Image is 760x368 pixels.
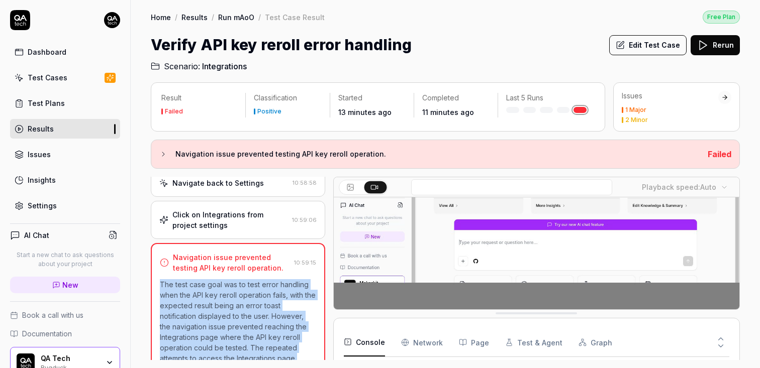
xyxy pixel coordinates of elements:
[161,93,237,103] p: Result
[10,170,120,190] a: Insights
[175,148,700,160] h3: Navigation issue prevented testing API key reroll operation.
[10,310,120,320] a: Book a call with us
[22,310,83,320] span: Book a call with us
[104,12,120,28] img: 7ccf6c19-61ad-4a6c-8811-018b02a1b829.jpg
[10,93,120,113] a: Test Plans
[505,328,562,356] button: Test & Agent
[173,252,290,273] div: Navigation issue prevented testing API key reroll operation.
[10,42,120,62] a: Dashboard
[165,108,183,114] div: Failed
[172,178,264,188] div: Navigate back to Settings
[257,108,281,114] div: Positive
[691,35,740,55] button: Rerun
[459,328,489,356] button: Page
[24,230,49,240] h4: AI Chat
[181,12,208,22] a: Results
[162,60,200,72] span: Scenario:
[293,179,317,186] time: 10:58:58
[10,145,120,164] a: Issues
[28,175,56,185] div: Insights
[28,200,57,211] div: Settings
[254,93,321,103] p: Classification
[172,209,288,230] div: Click on Integrations from project settings
[258,12,261,22] div: /
[703,11,740,24] div: Free Plan
[625,117,648,123] div: 2 Minor
[202,60,247,72] span: Integrations
[10,119,120,139] a: Results
[28,149,51,160] div: Issues
[28,124,54,134] div: Results
[708,149,731,159] span: Failed
[62,280,78,290] span: New
[218,12,254,22] a: Run mAoO
[10,277,120,293] a: New
[622,91,718,101] div: Issues
[151,60,247,72] a: Scenario:Integrations
[28,72,67,83] div: Test Cases
[625,107,646,113] div: 1 Major
[10,196,120,215] a: Settings
[41,354,99,363] div: QA Tech
[10,328,120,339] a: Documentation
[703,10,740,24] a: Free Plan
[10,251,120,269] p: Start a new chat to ask questions about your project
[151,34,412,56] h1: Verify API key reroll error handling
[292,216,317,223] time: 10:59:06
[22,328,72,339] span: Documentation
[212,12,214,22] div: /
[401,328,443,356] button: Network
[344,328,385,356] button: Console
[642,182,716,192] div: Playback speed:
[265,12,325,22] div: Test Case Result
[294,259,316,266] time: 10:59:15
[579,328,612,356] button: Graph
[422,108,474,116] time: 11 minutes ago
[338,108,392,116] time: 13 minutes ago
[10,68,120,87] a: Test Cases
[28,98,65,108] div: Test Plans
[28,47,66,57] div: Dashboard
[175,12,177,22] div: /
[422,93,490,103] p: Completed
[609,35,687,55] button: Edit Test Case
[506,93,587,103] p: Last 5 Runs
[159,148,700,160] button: Navigation issue prevented testing API key reroll operation.
[151,12,171,22] a: Home
[338,93,406,103] p: Started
